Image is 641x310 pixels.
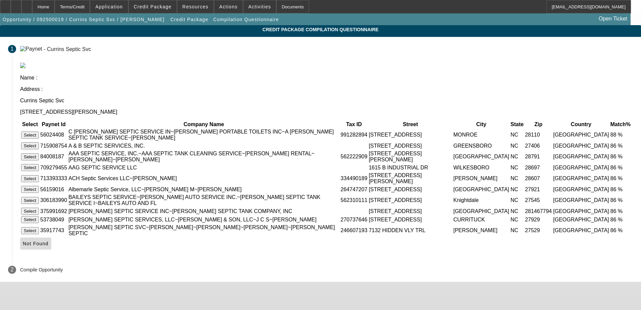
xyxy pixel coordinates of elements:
[68,216,340,223] td: [PERSON_NAME] SEPTIC SERVICES, LLC~[PERSON_NAME] & SON, LLC~J C S~[PERSON_NAME]
[453,224,510,237] td: [PERSON_NAME]
[553,207,609,215] td: [GEOGRAPHIC_DATA]
[525,121,552,128] th: Zip
[368,172,452,185] td: [STREET_ADDRESS][PERSON_NAME]
[40,172,67,185] td: 713393333
[68,172,340,185] td: ACH Septic Services LLC~[PERSON_NAME]
[610,121,631,128] th: Match%
[510,150,524,163] td: NC
[68,142,340,150] td: A & B SEPTIC SERVICES, INC.
[553,186,609,193] td: [GEOGRAPHIC_DATA]
[40,142,67,150] td: 715908754
[368,186,452,193] td: [STREET_ADDRESS]
[68,128,340,141] td: C [PERSON_NAME] SEPTIC SERVICE IN~[PERSON_NAME] PORTABLE TOILETS INC~A [PERSON_NAME] SEPTIC TANK ...
[340,224,368,237] td: 246607193
[134,4,172,9] span: Credit Package
[525,128,552,141] td: 28110
[21,132,39,139] button: Select
[453,216,510,223] td: CURRITUCK
[20,46,42,52] img: Paynet
[610,142,631,150] td: 86 %
[23,241,49,246] span: Not Found
[368,121,452,128] th: Street
[510,224,524,237] td: NC
[525,216,552,223] td: 27929
[368,142,452,150] td: [STREET_ADDRESS]
[40,216,67,223] td: 53738049
[21,208,39,215] button: Select
[368,216,452,223] td: [STREET_ADDRESS]
[170,17,208,22] span: Credit Package
[453,150,510,163] td: [GEOGRAPHIC_DATA]
[525,172,552,185] td: 28607
[21,186,39,193] button: Select
[40,224,67,237] td: 35917743
[21,164,39,171] button: Select
[177,0,214,13] button: Resources
[40,128,67,141] td: 56024408
[40,164,67,171] td: 709279455
[68,121,340,128] th: Company Name
[21,153,39,160] button: Select
[20,86,633,92] p: Address :
[510,142,524,150] td: NC
[20,75,633,81] p: Name :
[368,194,452,207] td: [STREET_ADDRESS]
[340,172,368,185] td: 334490189
[129,0,177,13] button: Credit Package
[553,142,609,150] td: [GEOGRAPHIC_DATA]
[219,4,238,9] span: Actions
[553,172,609,185] td: [GEOGRAPHIC_DATA]
[525,142,552,150] td: 27406
[20,267,63,272] p: Compile Opportunity
[510,172,524,185] td: NC
[40,121,67,128] th: Paynet Id
[553,121,609,128] th: Country
[610,186,631,193] td: 86 %
[453,194,510,207] td: Knightdale
[510,207,524,215] td: NC
[453,121,510,128] th: City
[453,142,510,150] td: GREENSBORO
[340,150,368,163] td: 562222909
[510,186,524,193] td: NC
[68,164,340,171] td: AAG SEPTIC SERVICE LLC
[44,46,91,52] div: - Currins Septic Svc
[5,27,636,32] span: Credit Package Compilation Questionnaire
[453,186,510,193] td: [GEOGRAPHIC_DATA]
[90,0,128,13] button: Application
[525,194,552,207] td: 27545
[21,175,39,182] button: Select
[248,4,271,9] span: Activities
[68,186,340,193] td: Albemarle Septic Service, LLC~[PERSON_NAME] M~[PERSON_NAME]
[510,194,524,207] td: NC
[610,216,631,223] td: 86 %
[553,224,609,237] td: [GEOGRAPHIC_DATA]
[368,207,452,215] td: [STREET_ADDRESS]
[453,207,510,215] td: [GEOGRAPHIC_DATA]
[340,216,368,223] td: 270737646
[368,128,452,141] td: [STREET_ADDRESS]
[368,224,452,237] td: 7132 HIDDEN VLY TRL
[68,207,340,215] td: [PERSON_NAME] SEPTIC SERVICE INC~[PERSON_NAME] SEPTIC TANK COMPANY, INC
[453,128,510,141] td: MONROE
[610,164,631,171] td: 86 %
[525,224,552,237] td: 27529
[68,224,340,237] td: [PERSON_NAME] SEPTIC SVC~[PERSON_NAME]~[PERSON_NAME]~[PERSON_NAME]~[PERSON_NAME] SEPTIC
[340,186,368,193] td: 264747207
[525,207,552,215] td: 281467794
[169,13,210,25] button: Credit Package
[212,13,281,25] button: Compilation Questionnaire
[68,150,340,163] td: AAA SEPTIC SERVICE, INC.~AAA SEPTIC TANK CLEANING SERVICE~[PERSON_NAME] RENTAL~[PERSON_NAME]~[PER...
[21,197,39,204] button: Select
[213,17,279,22] span: Compilation Questionnaire
[21,142,39,149] button: Select
[21,227,39,234] button: Select
[182,4,209,9] span: Resources
[40,194,67,207] td: 306183990
[243,0,276,13] button: Activities
[610,128,631,141] td: 88 %
[610,172,631,185] td: 86 %
[20,63,25,68] img: paynet_logo.jpg
[525,150,552,163] td: 28791
[340,128,368,141] td: 991282894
